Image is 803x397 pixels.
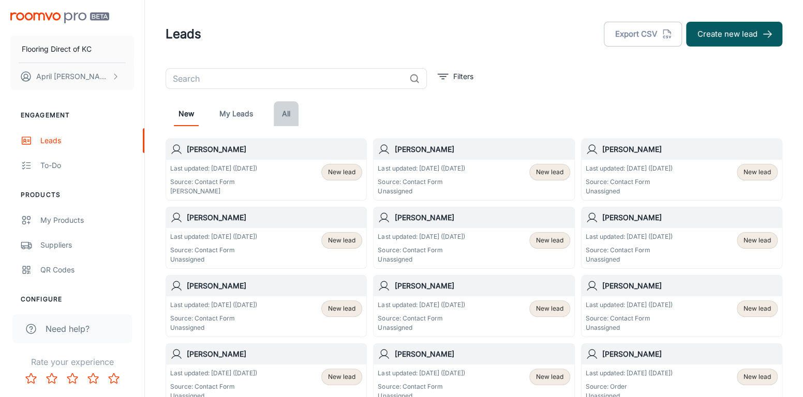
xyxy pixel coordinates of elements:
p: Last updated: [DATE] ([DATE]) [378,164,465,173]
span: New lead [743,167,771,177]
p: Last updated: [DATE] ([DATE]) [170,369,257,378]
a: [PERSON_NAME]Last updated: [DATE] ([DATE])Source: Contact FormUnassignedNew lead [581,207,782,269]
p: Last updated: [DATE] ([DATE]) [170,232,257,241]
p: Source: Contact Form [378,314,465,323]
div: Suppliers [40,239,134,251]
p: Last updated: [DATE] ([DATE]) [170,300,257,310]
div: QR Codes [40,264,134,276]
button: Rate 4 star [83,368,103,389]
p: Last updated: [DATE] ([DATE]) [586,369,673,378]
a: [PERSON_NAME]Last updated: [DATE] ([DATE])Source: Contact FormUnassignedNew lead [373,139,574,201]
p: Unassigned [378,255,465,264]
p: Last updated: [DATE] ([DATE]) [586,300,673,310]
p: Last updated: [DATE] ([DATE]) [378,232,465,241]
p: Source: Contact Form [378,246,465,255]
span: New lead [328,167,355,177]
h6: [PERSON_NAME] [187,144,362,155]
span: New lead [743,236,771,245]
p: Filters [453,71,473,82]
div: To-do [40,160,134,171]
span: New lead [536,167,563,177]
p: Last updated: [DATE] ([DATE]) [586,232,673,241]
h6: [PERSON_NAME] [602,348,778,360]
button: Create new lead [686,22,782,47]
h1: Leads [166,25,201,43]
p: Source: Contact Form [170,382,257,391]
p: Source: Contact Form [170,177,257,187]
span: New lead [536,372,563,381]
button: Rate 2 star [41,368,62,389]
p: Source: Contact Form [378,177,465,187]
p: [PERSON_NAME] [170,187,257,196]
a: My Leads [219,101,253,126]
a: [PERSON_NAME]Last updated: [DATE] ([DATE])Source: Contact FormUnassignedNew lead [166,207,367,269]
button: Rate 5 star [103,368,124,389]
p: Unassigned [378,323,465,332]
h6: [PERSON_NAME] [602,212,778,223]
h6: [PERSON_NAME] [394,280,570,292]
span: Need help? [46,323,90,335]
a: [PERSON_NAME]Last updated: [DATE] ([DATE])Source: Contact FormUnassignedNew lead [373,207,574,269]
span: New lead [328,236,355,245]
p: Rate your experience [8,356,136,368]
p: Source: Contact Form [586,177,673,187]
img: Roomvo PRO Beta [10,12,109,23]
div: My Products [40,215,134,226]
h6: [PERSON_NAME] [602,144,778,155]
p: Unassigned [170,323,257,332]
p: Flooring Direct of KC [22,43,92,55]
button: Rate 3 star [62,368,83,389]
p: Unassigned [378,187,465,196]
button: filter [435,68,476,85]
button: April [PERSON_NAME] [10,63,134,90]
p: Last updated: [DATE] ([DATE]) [378,369,465,378]
span: New lead [743,304,771,313]
span: New lead [743,372,771,381]
h6: [PERSON_NAME] [187,280,362,292]
button: Export CSV [604,22,682,47]
a: [PERSON_NAME]Last updated: [DATE] ([DATE])Source: Contact FormUnassignedNew lead [166,275,367,337]
a: New [174,101,199,126]
input: Search [166,68,405,89]
button: Flooring Direct of KC [10,36,134,63]
p: Unassigned [170,255,257,264]
span: New lead [328,304,355,313]
button: Rate 1 star [21,368,41,389]
a: [PERSON_NAME]Last updated: [DATE] ([DATE])Source: Contact FormUnassignedNew lead [373,275,574,337]
h6: [PERSON_NAME] [187,212,362,223]
p: April [PERSON_NAME] [36,71,109,82]
p: Unassigned [586,323,673,332]
a: All [274,101,299,126]
p: Last updated: [DATE] ([DATE]) [378,300,465,310]
span: New lead [536,304,563,313]
p: Unassigned [586,255,673,264]
span: New lead [536,236,563,245]
p: Last updated: [DATE] ([DATE]) [170,164,257,173]
p: Last updated: [DATE] ([DATE]) [586,164,673,173]
h6: [PERSON_NAME] [394,348,570,360]
p: Source: Order [586,382,673,391]
a: [PERSON_NAME]Last updated: [DATE] ([DATE])Source: Contact FormUnassignedNew lead [581,275,782,337]
p: Source: Contact Form [378,382,465,391]
a: [PERSON_NAME]Last updated: [DATE] ([DATE])Source: Contact FormUnassignedNew lead [581,139,782,201]
a: [PERSON_NAME]Last updated: [DATE] ([DATE])Source: Contact Form[PERSON_NAME]New lead [166,139,367,201]
div: Leads [40,135,134,146]
p: Source: Contact Form [586,314,673,323]
h6: [PERSON_NAME] [187,348,362,360]
h6: [PERSON_NAME] [394,144,570,155]
span: New lead [328,372,355,381]
h6: [PERSON_NAME] [394,212,570,223]
p: Unassigned [586,187,673,196]
p: Source: Contact Form [170,314,257,323]
p: Source: Contact Form [170,246,257,255]
p: Source: Contact Form [586,246,673,255]
h6: [PERSON_NAME] [602,280,778,292]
